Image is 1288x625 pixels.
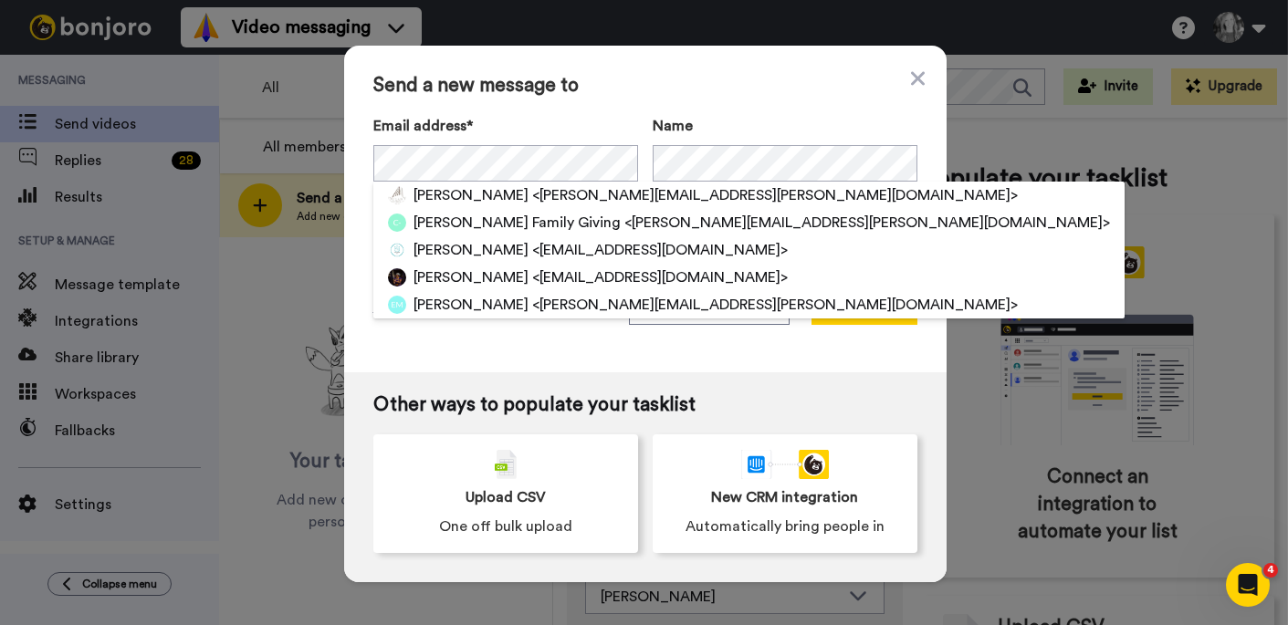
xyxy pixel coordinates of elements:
div: animation [741,450,829,479]
span: [PERSON_NAME] Family Giving [414,212,621,234]
span: [PERSON_NAME] [414,266,529,288]
span: Other ways to populate your tasklist [373,394,917,416]
span: Automatically bring people in [686,516,885,537]
span: <[EMAIL_ADDRESS][DOMAIN_NAME]> [532,239,788,261]
span: [PERSON_NAME] [414,184,529,206]
span: 4 [1263,563,1278,578]
span: <[EMAIL_ADDRESS][DOMAIN_NAME]> [532,266,788,288]
img: csv-grey.png [495,450,517,479]
span: One off bulk upload [439,516,572,537]
img: em.png [388,296,406,314]
span: <[PERSON_NAME][EMAIL_ADDRESS][PERSON_NAME][DOMAIN_NAME]> [532,184,1018,206]
span: Send a new message to [373,75,917,97]
span: [PERSON_NAME] [414,294,529,316]
span: [PERSON_NAME] [414,239,529,261]
img: c-.png [388,214,406,232]
span: <[PERSON_NAME][EMAIL_ADDRESS][PERSON_NAME][DOMAIN_NAME]> [624,212,1110,234]
span: <[PERSON_NAME][EMAIL_ADDRESS][PERSON_NAME][DOMAIN_NAME]> [532,294,1018,316]
span: Upload CSV [466,486,546,508]
img: 0b2e5562-d60a-4b19-a7e1-2664f7ecbe2d.jpg [388,186,406,204]
span: New CRM integration [711,486,858,508]
img: ea04c7ad-1f73-4fae-b48f-7e4ca1537a97.png [388,241,406,259]
label: Email address* [373,115,638,137]
img: 69e7f4d2-430d-4f94-8882-8049b4bc72a1.webp [388,268,406,286]
iframe: Intercom live chat [1226,563,1270,607]
span: Name [653,115,693,137]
